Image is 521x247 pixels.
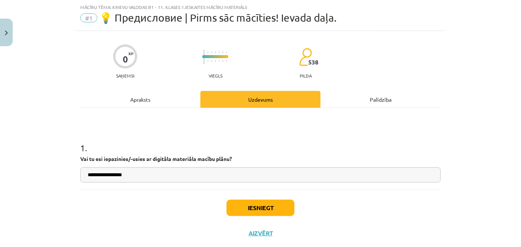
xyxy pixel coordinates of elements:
[226,60,227,62] img: icon-short-line-57e1e144782c952c97e751825c79c345078a6d821885a25fce030b3d8c18986b.svg
[308,59,318,66] span: 538
[200,91,321,108] div: Uzdevums
[299,48,312,66] img: students-c634bb4e5e11cddfef0936a35e636f08e4e9abd3cc4e673bd6f9a4125e45ecb1.svg
[80,4,441,10] div: Mācību tēma: Krievu valodas b1 - 11. klases 1.ieskaites mācību materiāls
[113,73,137,78] p: Saņemsi
[211,60,212,62] img: icon-short-line-57e1e144782c952c97e751825c79c345078a6d821885a25fce030b3d8c18986b.svg
[226,51,227,53] img: icon-short-line-57e1e144782c952c97e751825c79c345078a6d821885a25fce030b3d8c18986b.svg
[215,51,216,53] img: icon-short-line-57e1e144782c952c97e751825c79c345078a6d821885a25fce030b3d8c18986b.svg
[211,51,212,53] img: icon-short-line-57e1e144782c952c97e751825c79c345078a6d821885a25fce030b3d8c18986b.svg
[209,73,222,78] p: Viegls
[246,229,275,237] button: Aizvērt
[123,54,128,64] div: 0
[80,13,97,22] span: #1
[222,51,223,53] img: icon-short-line-57e1e144782c952c97e751825c79c345078a6d821885a25fce030b3d8c18986b.svg
[80,91,200,108] div: Apraksts
[128,51,133,56] span: XP
[208,60,208,62] img: icon-short-line-57e1e144782c952c97e751825c79c345078a6d821885a25fce030b3d8c18986b.svg
[5,31,8,35] img: icon-close-lesson-0947bae3869378f0d4975bcd49f059093ad1ed9edebbc8119c70593378902aed.svg
[80,130,441,153] h1: 1 .
[208,51,208,53] img: icon-short-line-57e1e144782c952c97e751825c79c345078a6d821885a25fce030b3d8c18986b.svg
[99,12,337,24] span: 💡 Предисловие | Pirms sāc mācīties! Ievada daļa.
[321,91,441,108] div: Palīdzība
[222,60,223,62] img: icon-short-line-57e1e144782c952c97e751825c79c345078a6d821885a25fce030b3d8c18986b.svg
[227,200,294,216] button: Iesniegt
[300,73,312,78] p: pilda
[80,155,232,162] strong: Vai tu esi iepazinies/-usies ar digitāla materiāla macību plānu?
[215,60,216,62] img: icon-short-line-57e1e144782c952c97e751825c79c345078a6d821885a25fce030b3d8c18986b.svg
